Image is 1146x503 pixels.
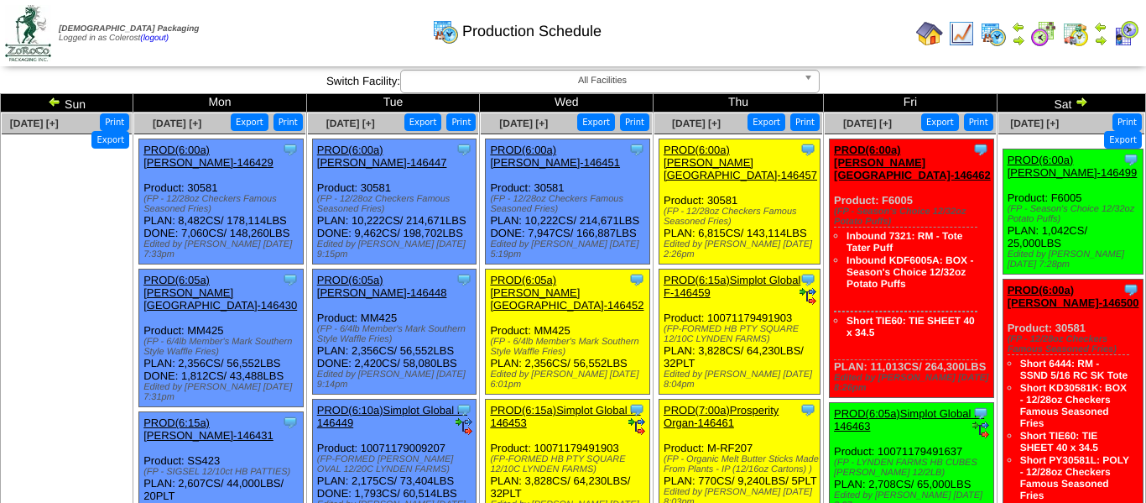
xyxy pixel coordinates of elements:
div: (FP - 6/4lb Member's Mark Southern Style Waffle Fries) [317,324,476,344]
div: (FP - Season's Choice 12/32oz Potato Puffs) [834,207,992,227]
img: Tooltip [282,141,299,158]
a: PROD(6:05a)[PERSON_NAME][GEOGRAPHIC_DATA]-146452 [490,274,643,312]
a: [DATE] [+] [10,118,59,129]
span: Logged in as Colerost [59,24,199,43]
a: PROD(7:00a)Prosperity Organ-146461 [664,404,779,429]
img: calendarinout.gif [1062,20,1089,47]
a: PROD(6:00a)[PERSON_NAME][GEOGRAPHIC_DATA]-146457 [664,144,817,181]
img: ediSmall.gif [800,288,816,305]
a: PROD(6:00a)[PERSON_NAME]-146451 [490,144,620,169]
div: Product: 30581 PLAN: 10,222CS / 214,671LBS DONE: 9,462CS / 198,702LBS [312,139,476,265]
a: Inbound 7321: RM - Tote Tater Puff [846,230,962,254]
img: home.gif [916,20,943,47]
td: Sat [997,94,1145,113]
span: [DEMOGRAPHIC_DATA] Packaging [59,24,199,34]
img: calendarcustomer.gif [1112,20,1139,47]
a: PROD(6:15a)Simplot Global F-146453 [490,404,640,429]
span: Production Schedule [462,23,602,40]
td: Tue [306,94,480,113]
div: Product: 10071179491903 PLAN: 3,828CS / 64,230LBS / 32PLT [659,270,820,395]
img: calendarblend.gif [1030,20,1057,47]
a: Inbound KDF6005A: BOX - Season's Choice 12/32oz Potato Puffs [846,254,973,290]
button: Print [1112,113,1142,131]
div: Edited by [PERSON_NAME] [DATE] 2:26pm [664,239,820,259]
div: (FP - 6/4lb Member's Mark Southern Style Waffle Fries) [143,337,302,357]
img: Tooltip [628,401,645,418]
img: Tooltip [1123,151,1139,168]
a: Short PY30581L: POLY - 12/28oz Checkers Famous Seasoned Fries [1020,454,1129,501]
img: Tooltip [972,405,989,422]
img: Tooltip [456,141,472,158]
div: (FP - 12/28oz Checkers Famous Seasoned Fries) [490,194,649,214]
a: [DATE] [+] [153,118,201,129]
div: (FP - SIGSEL 12/10ct HB PATTIES) [143,467,302,477]
img: Tooltip [628,141,645,158]
button: Export [91,131,129,149]
img: arrowright.gif [1094,34,1107,47]
img: calendarprod.gif [980,20,1007,47]
img: ediSmall.gif [972,422,989,438]
div: Edited by [PERSON_NAME] [DATE] 6:01pm [490,369,649,390]
div: Product: F6005 PLAN: 1,042CS / 25,000LBS [1003,149,1143,275]
button: Print [790,113,820,131]
button: Print [620,113,649,131]
img: arrowleft.gif [1012,20,1025,34]
div: Edited by [PERSON_NAME] [DATE] 7:28pm [1008,249,1143,270]
img: Tooltip [282,271,299,288]
img: arrowleft.gif [48,95,61,108]
a: PROD(6:10a)Simplot Global F-146449 [317,404,467,429]
div: (FP-FORMED HB PTY SQUARE 12/10C LYNDEN FARMS) [490,454,649,474]
img: zoroco-logo-small.webp [5,5,51,61]
div: (FP-FORMED [PERSON_NAME] OVAL 12/20C LYNDEN FARMS) [317,454,476,474]
div: Edited by [PERSON_NAME] [DATE] 9:14pm [317,369,476,390]
div: Product: MM425 PLAN: 2,356CS / 56,552LBS DONE: 1,812CS / 43,488LBS [139,270,303,407]
a: PROD(6:00a)[PERSON_NAME]-146429 [143,144,273,169]
div: (FP - LYNDEN FARMS HB CUBES [PERSON_NAME] 12/2LB) [834,458,992,478]
div: (FP - Season's Choice 12/32oz Potato Puffs) [1008,204,1143,224]
img: Tooltip [800,141,816,158]
button: Print [964,113,993,131]
a: PROD(6:00a)[PERSON_NAME][GEOGRAPHIC_DATA]-146462 [834,144,991,181]
img: arrowright.gif [1012,34,1025,47]
div: Edited by [PERSON_NAME] [DATE] 8:04pm [664,369,820,390]
img: Tooltip [456,271,472,288]
div: Edited by [PERSON_NAME] [DATE] 9:15pm [317,239,476,259]
button: Export [404,113,442,131]
div: Product: F6005 PLAN: 11,013CS / 264,300LBS [830,139,993,398]
a: [DATE] [+] [1010,118,1059,129]
div: Edited by [PERSON_NAME] [DATE] 7:31pm [143,382,302,402]
a: [DATE] [+] [326,118,375,129]
td: Mon [133,94,307,113]
img: Tooltip [1123,281,1139,298]
button: Print [446,113,476,131]
button: Print [100,113,129,131]
div: (FP - 12/28oz Checkers Famous Seasoned Fries) [1008,334,1143,354]
a: Short 6444: RM - SSND 5/16 RC SK Tote [1020,358,1128,381]
img: arrowleft.gif [1094,20,1107,34]
img: ediSmall.gif [456,418,472,435]
div: (FP - 12/28oz Checkers Famous Seasoned Fries) [664,207,820,227]
a: [DATE] [+] [499,118,548,129]
a: Short TIE60: TIE SHEET 40 x 34.5 [846,315,975,338]
a: PROD(6:05a)[PERSON_NAME]-146448 [317,274,447,299]
button: Export [577,113,615,131]
img: Tooltip [282,414,299,431]
button: Print [273,113,303,131]
td: Sun [1,94,133,113]
a: PROD(6:15a)[PERSON_NAME]-146431 [143,417,273,442]
span: [DATE] [+] [843,118,892,129]
img: line_graph.gif [948,20,975,47]
img: Tooltip [972,141,989,158]
button: Export [1104,131,1142,149]
div: (FP - Organic Melt Butter Sticks Made From Plants - IP (12/16oz Cartons) ) [664,454,820,474]
div: Product: MM425 PLAN: 2,356CS / 56,552LBS DONE: 2,420CS / 58,080LBS [312,270,476,395]
img: Tooltip [456,401,472,418]
a: PROD(6:00a)[PERSON_NAME]-146499 [1008,154,1138,179]
img: Tooltip [800,401,816,418]
img: ediSmall.gif [628,418,645,435]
